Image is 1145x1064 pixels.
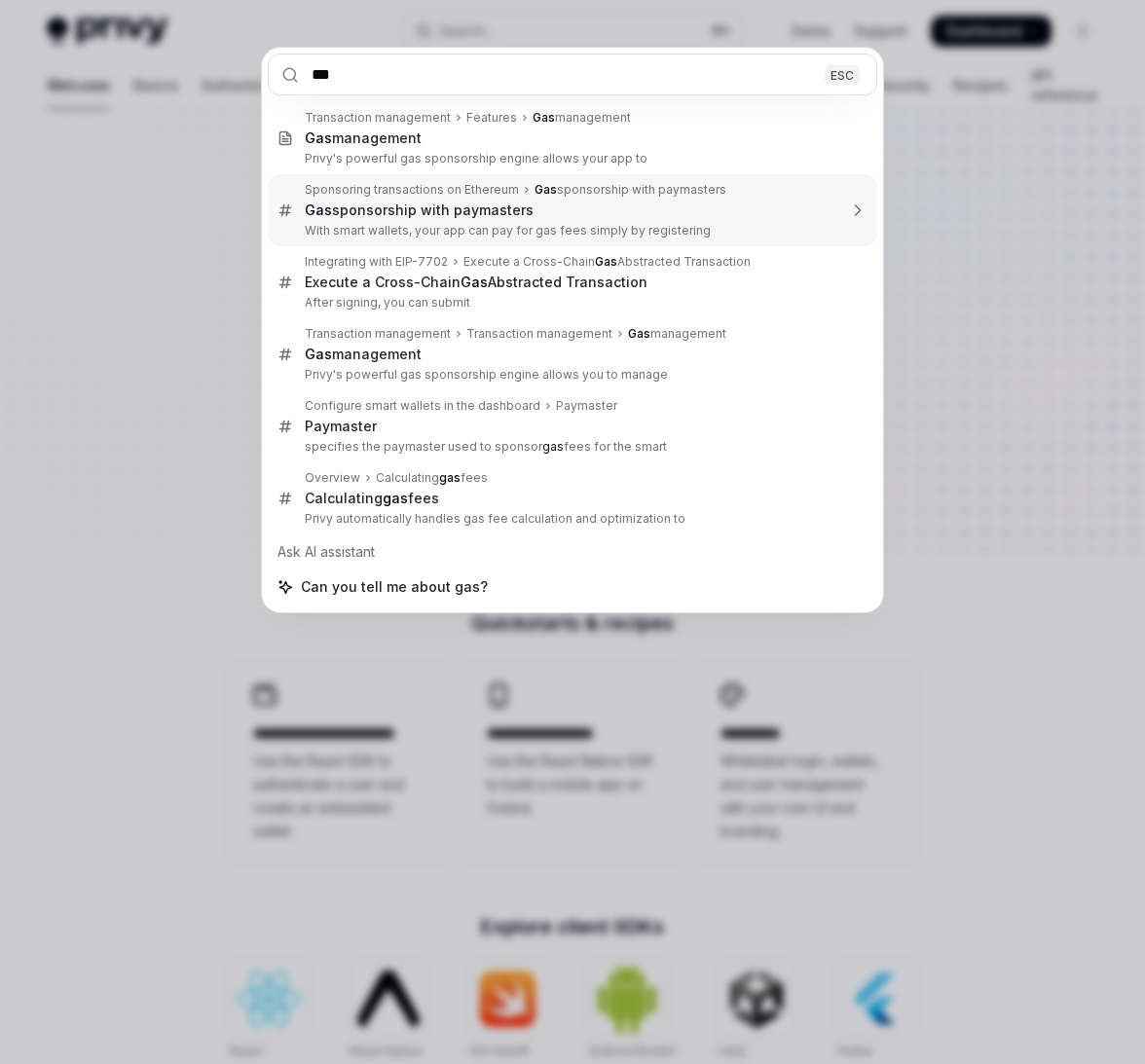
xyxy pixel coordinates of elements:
b: Gas [305,202,332,218]
b: Gas [305,346,332,362]
b: Gas [595,254,617,269]
div: Overview [305,470,360,486]
div: Configure smart wallets in the dashboard [305,398,540,414]
p: After signing, you can submit [305,295,836,311]
div: Execute a Cross-Chain Abstracted Transaction [305,274,647,291]
div: sponsorship with paymasters [305,202,534,219]
p: Privy's powerful gas sponsorship engine allows your app to [305,151,836,166]
p: With smart wallets, your app can pay for gas fees simply by registering [305,223,836,238]
div: sponsorship with paymasters [535,182,726,198]
div: Calculating fees [305,490,439,507]
div: management [628,326,726,342]
div: Execute a Cross-Chain Abstracted Transaction [463,254,751,270]
b: gas [383,490,408,506]
span: Can you tell me about gas? [301,577,488,597]
p: Privy automatically handles gas fee calculation and optimization to [305,511,836,527]
div: management [305,129,422,147]
div: Transaction management [466,326,612,342]
b: Gas [305,129,332,146]
div: Integrating with EIP-7702 [305,254,448,270]
b: gas [439,470,461,485]
b: Gas [535,182,557,197]
div: Calculating fees [376,470,488,486]
div: Features [466,110,517,126]
b: Gas [628,326,650,341]
div: management [533,110,631,126]
div: Paymaster [305,418,377,435]
div: Transaction management [305,326,451,342]
b: Gas [533,110,555,125]
div: ESC [825,64,860,85]
div: Transaction management [305,110,451,126]
p: specifies the paymaster used to sponsor fees for the smart [305,439,836,455]
p: Privy's powerful gas sponsorship engine allows you to manage [305,367,836,383]
b: gas [542,439,564,454]
div: Paymaster [556,398,617,414]
div: Ask AI assistant [268,534,877,569]
div: Sponsoring transactions on Ethereum [305,182,519,198]
div: management [305,346,422,363]
b: Gas [461,274,488,290]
